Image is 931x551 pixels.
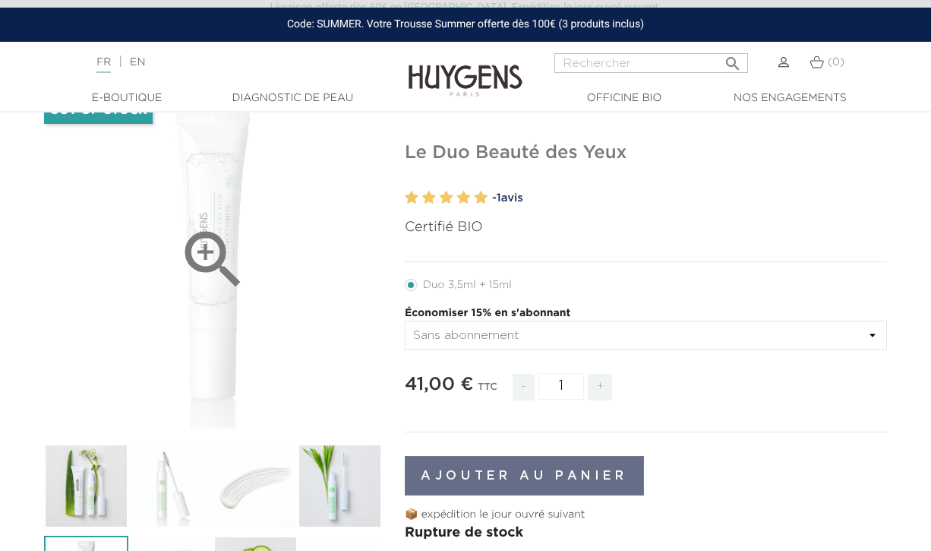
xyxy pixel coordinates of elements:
[175,222,251,298] i: 
[405,375,474,394] span: 41,00 €
[405,526,523,540] span: Rupture de stock
[456,187,470,209] label: 4
[216,90,368,106] a: Diagnostic de peau
[409,40,522,99] img: Huygens
[405,306,887,321] p: Économiser 15% en s'abonnant
[714,90,866,106] a: Nos engagements
[719,49,746,69] button: 
[405,456,644,496] button: Ajouter au panier
[405,279,530,291] label: Duo 3,5ml + 15ml
[405,142,887,164] h1: Le Duo Beauté des Yeux
[89,53,377,71] div: |
[130,57,145,68] a: EN
[440,187,453,209] label: 3
[405,187,418,209] label: 1
[422,187,436,209] label: 2
[478,371,497,412] div: TTC
[405,217,887,238] p: Certifié BIO
[554,53,748,73] input: Rechercher
[474,187,488,209] label: 5
[513,374,534,401] span: -
[588,374,612,401] span: +
[828,57,844,68] span: (0)
[492,187,887,210] a: -1avis
[538,373,584,400] input: Quantité
[51,90,203,106] a: E-Boutique
[497,192,501,204] span: 1
[44,444,128,528] img: Le Duo Regard de Biche
[96,57,111,73] a: FR
[548,90,700,106] a: Officine Bio
[405,507,887,523] p: 📦 expédition le jour ouvré suivant
[724,50,742,68] i: 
